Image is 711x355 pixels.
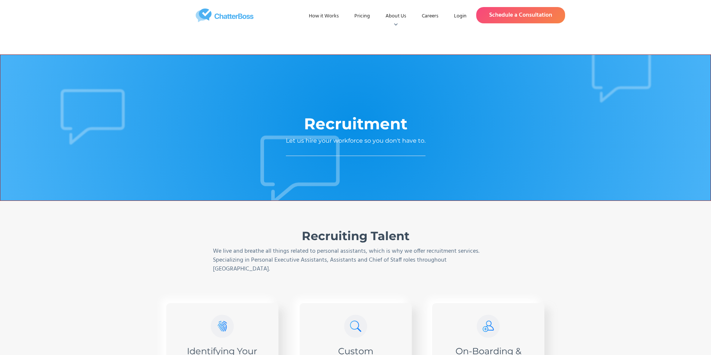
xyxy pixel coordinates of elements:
[385,13,406,20] div: About Us
[476,7,565,23] a: Schedule a Consultation
[304,114,407,133] h1: Recruitment
[146,9,303,22] a: home
[213,247,498,273] p: We live and breathe all things related to personal assistants, which is why we offer recruitment ...
[448,10,473,23] a: Login
[348,10,376,23] a: Pricing
[312,216,400,222] div: Specialized Services
[302,229,410,243] strong: Recruiting Talent
[286,137,425,145] div: Let us hire your workforce so you don't have to.
[416,10,444,23] a: Careers
[380,10,412,23] div: About Us
[303,10,345,23] a: How it Works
